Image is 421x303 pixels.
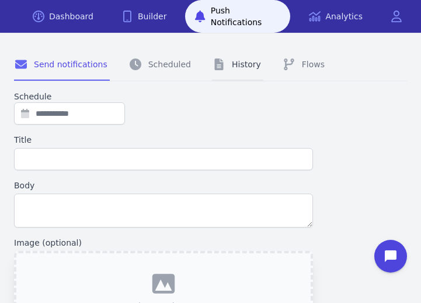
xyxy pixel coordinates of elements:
nav: Tabs [14,49,407,81]
label: Schedule [14,91,313,102]
a: Analytics [300,6,372,27]
a: Flows [282,49,327,81]
label: Body [14,180,313,191]
a: Send notifications [14,49,110,81]
label: Image (optional) [14,237,313,249]
a: Scheduled [128,49,193,81]
label: Title [14,134,313,146]
a: Builder [112,6,176,27]
a: History [212,49,263,81]
a: Dashboard [23,6,103,27]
